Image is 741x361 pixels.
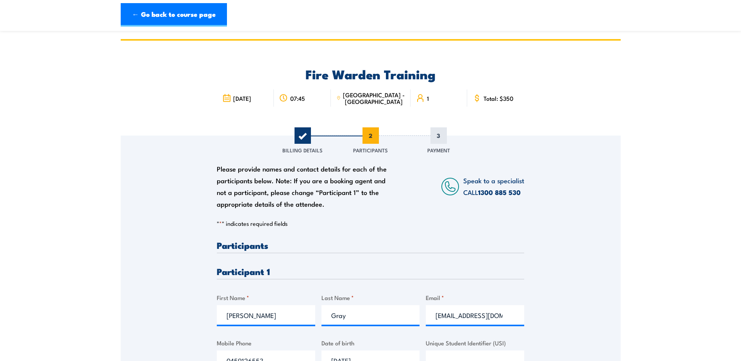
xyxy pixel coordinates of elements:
a: ← Go back to course page [121,3,227,27]
span: Total: $350 [484,95,513,102]
span: Speak to a specialist CALL [463,175,524,197]
label: Last Name [321,293,420,302]
span: Participants [353,146,388,154]
span: Billing Details [282,146,323,154]
h3: Participants [217,241,524,250]
p: " " indicates required fields [217,220,524,227]
a: 1300 885 530 [478,187,521,197]
span: 3 [430,127,447,144]
span: 2 [362,127,379,144]
span: Payment [427,146,450,154]
span: [GEOGRAPHIC_DATA] - [GEOGRAPHIC_DATA] [343,91,405,105]
label: Unique Student Identifier (USI) [426,338,524,347]
h2: Fire Warden Training [217,68,524,79]
label: Email [426,293,524,302]
div: Please provide names and contact details for each of the participants below. Note: If you are a b... [217,163,394,210]
label: First Name [217,293,315,302]
span: 1 [427,95,429,102]
label: Mobile Phone [217,338,315,347]
span: 07:45 [290,95,305,102]
label: Date of birth [321,338,420,347]
span: 1 [295,127,311,144]
span: [DATE] [233,95,251,102]
h3: Participant 1 [217,267,524,276]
